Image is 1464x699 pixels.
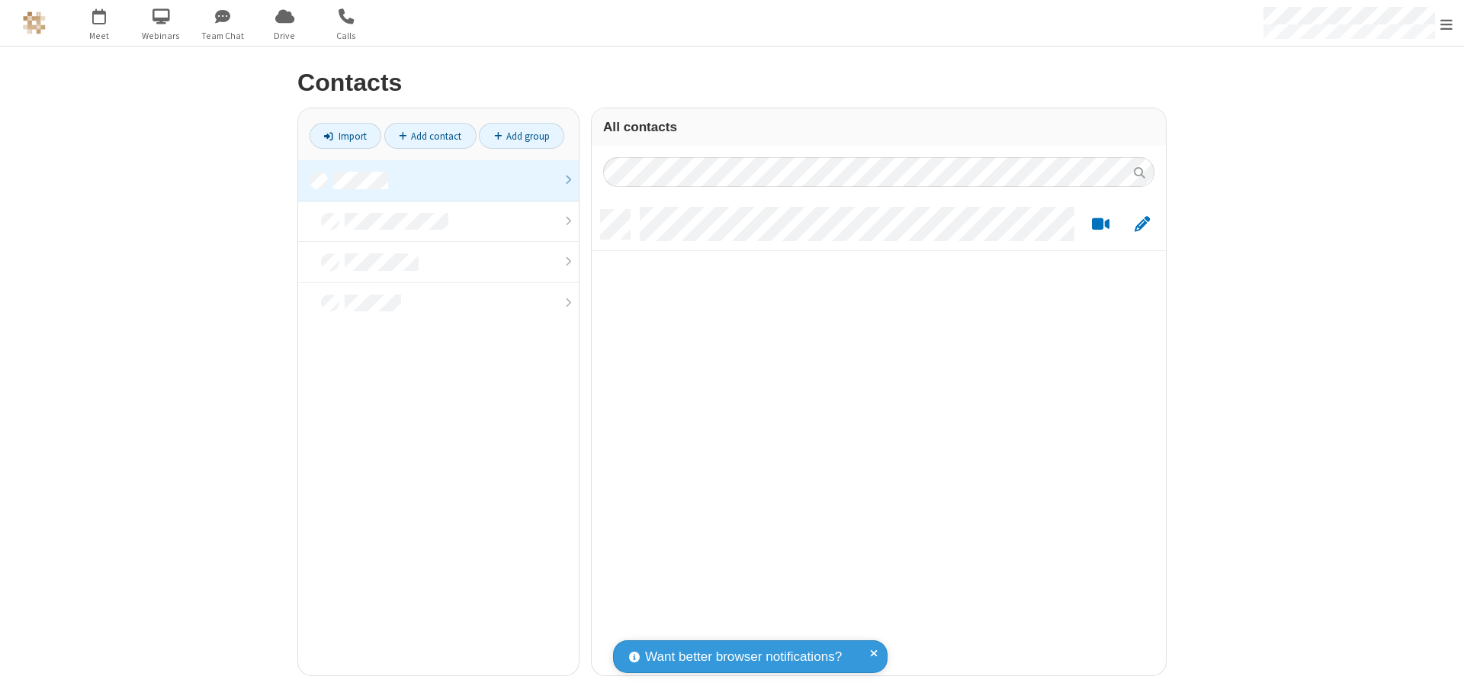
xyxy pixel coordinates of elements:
iframe: Chat [1426,659,1453,688]
span: Calls [318,29,375,43]
a: Add group [479,123,564,149]
span: Webinars [133,29,190,43]
h2: Contacts [297,69,1167,96]
button: Start a video meeting [1086,215,1116,234]
a: Add contact [384,123,477,149]
div: grid [592,198,1166,675]
a: Import [310,123,381,149]
span: Meet [71,29,128,43]
button: Edit [1127,215,1157,234]
img: QA Selenium DO NOT DELETE OR CHANGE [23,11,46,34]
span: Want better browser notifications? [645,647,842,667]
h3: All contacts [603,120,1154,134]
span: Team Chat [194,29,252,43]
span: Drive [256,29,313,43]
